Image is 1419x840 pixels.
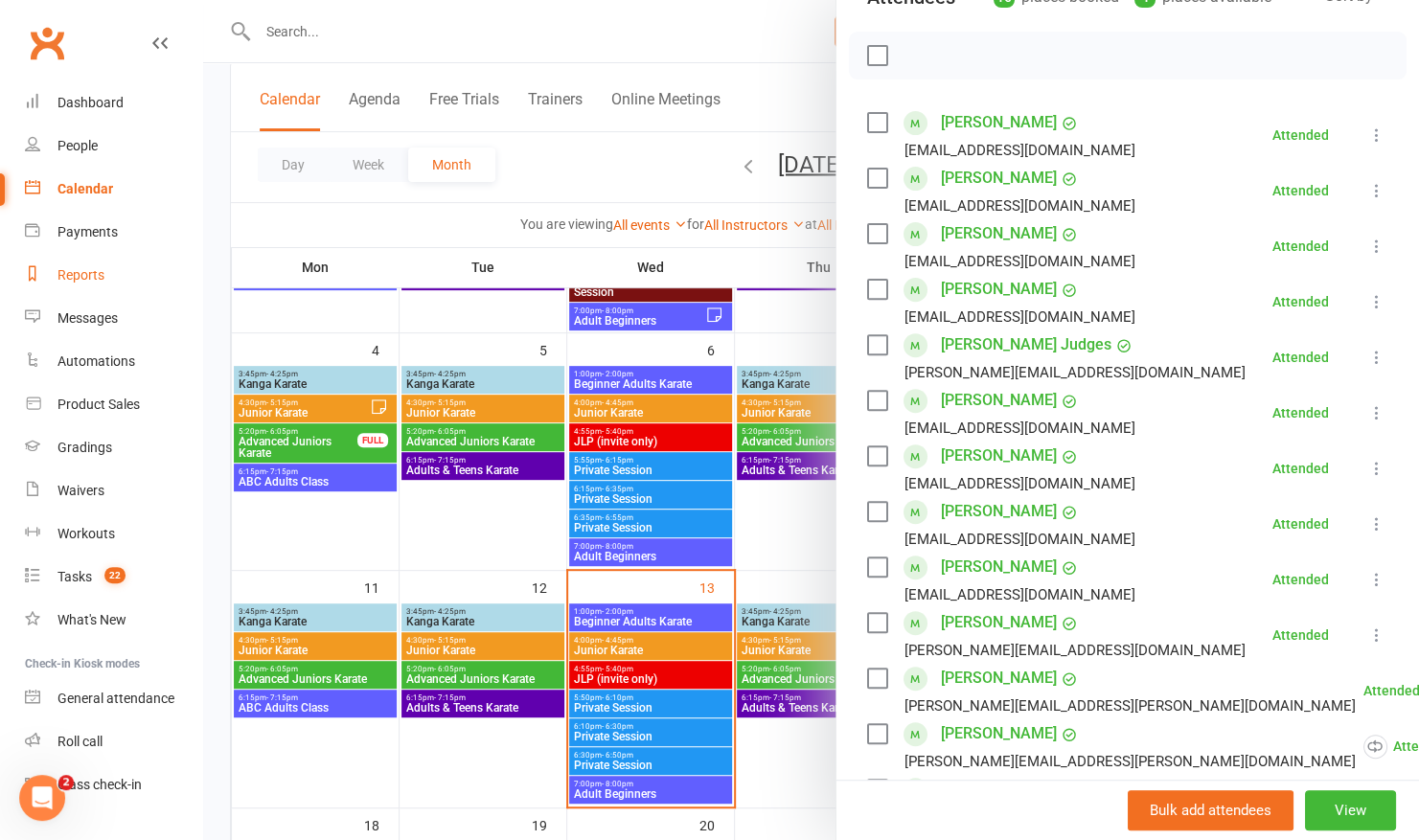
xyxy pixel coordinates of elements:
[57,95,124,110] div: Dashboard
[25,383,202,426] a: Product Sales
[25,168,202,211] a: Calendar
[1272,128,1329,142] div: Attended
[904,471,1135,496] div: [EMAIL_ADDRESS][DOMAIN_NAME]
[904,582,1135,607] div: [EMAIL_ADDRESS][DOMAIN_NAME]
[941,329,1111,360] a: [PERSON_NAME] Judges
[941,274,1057,305] a: [PERSON_NAME]
[58,775,74,790] span: 2
[904,527,1135,552] div: [EMAIL_ADDRESS][DOMAIN_NAME]
[904,693,1356,718] div: [PERSON_NAME][EMAIL_ADDRESS][PERSON_NAME][DOMAIN_NAME]
[1272,573,1329,586] div: Attended
[25,720,202,763] a: Roll call
[1128,790,1293,830] button: Bulk add attendees
[941,607,1057,638] a: [PERSON_NAME]
[25,297,202,340] a: Messages
[57,138,98,153] div: People
[941,441,1057,471] a: [PERSON_NAME]
[57,310,118,326] div: Messages
[57,440,112,455] div: Gradings
[25,254,202,297] a: Reports
[1272,184,1329,197] div: Attended
[19,775,65,821] iframe: Intercom live chat
[1272,406,1329,420] div: Attended
[941,163,1057,193] a: [PERSON_NAME]
[57,612,126,627] div: What's New
[904,138,1135,163] div: [EMAIL_ADDRESS][DOMAIN_NAME]
[57,777,142,792] div: Class check-in
[57,526,115,541] div: Workouts
[57,691,174,706] div: General attendance
[57,569,92,584] div: Tasks
[941,385,1057,416] a: [PERSON_NAME]
[25,763,202,806] a: Class kiosk mode
[25,599,202,642] a: What's New
[104,567,126,583] span: 22
[941,663,1057,693] a: [PERSON_NAME]
[57,397,140,412] div: Product Sales
[25,556,202,599] a: Tasks 22
[1272,239,1329,253] div: Attended
[904,749,1356,774] div: [PERSON_NAME][EMAIL_ADDRESS][PERSON_NAME][DOMAIN_NAME]
[1272,628,1329,642] div: Attended
[941,107,1057,138] a: [PERSON_NAME]
[1272,462,1329,475] div: Attended
[25,125,202,168] a: People
[904,305,1135,329] div: [EMAIL_ADDRESS][DOMAIN_NAME]
[25,677,202,720] a: General attendance kiosk mode
[57,353,135,369] div: Automations
[904,249,1135,274] div: [EMAIL_ADDRESS][DOMAIN_NAME]
[25,340,202,383] a: Automations
[25,469,202,512] a: Waivers
[941,218,1057,249] a: [PERSON_NAME]
[57,483,104,498] div: Waivers
[57,734,103,749] div: Roll call
[25,426,202,469] a: Gradings
[1272,517,1329,531] div: Attended
[1272,351,1329,364] div: Attended
[904,416,1135,441] div: [EMAIL_ADDRESS][DOMAIN_NAME]
[57,224,118,239] div: Payments
[941,552,1057,582] a: [PERSON_NAME]
[941,718,1057,749] a: [PERSON_NAME]
[25,81,202,125] a: Dashboard
[57,267,104,283] div: Reports
[57,181,113,196] div: Calendar
[941,496,1057,527] a: [PERSON_NAME]
[904,193,1135,218] div: [EMAIL_ADDRESS][DOMAIN_NAME]
[25,512,202,556] a: Workouts
[1305,790,1396,830] button: View
[904,360,1246,385] div: [PERSON_NAME][EMAIL_ADDRESS][DOMAIN_NAME]
[941,774,1057,805] a: [PERSON_NAME]
[904,638,1246,663] div: [PERSON_NAME][EMAIL_ADDRESS][DOMAIN_NAME]
[1272,295,1329,308] div: Attended
[25,211,202,254] a: Payments
[23,19,71,67] a: Clubworx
